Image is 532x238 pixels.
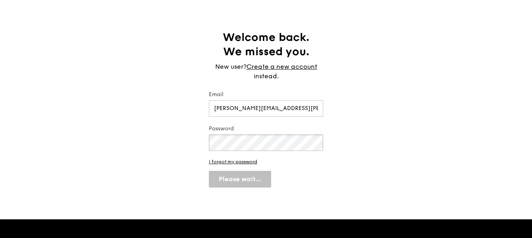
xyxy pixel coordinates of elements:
label: Email [209,91,323,99]
h1: Welcome back. We missed you. [209,30,323,59]
button: Please wait... [209,171,271,188]
label: Password [209,125,323,133]
span: New user? [215,63,247,70]
a: I forgot my password [209,159,323,164]
span: instead. [254,72,279,80]
a: Create a new account [247,62,317,72]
